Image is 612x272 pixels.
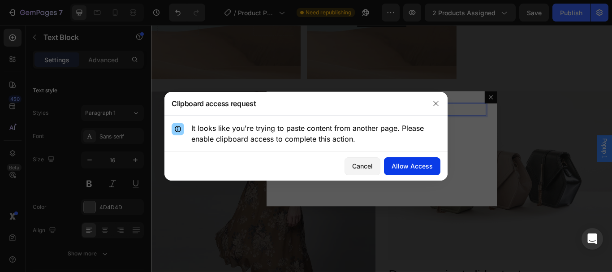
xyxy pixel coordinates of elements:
[149,91,389,106] div: Rich Text Editor. Editing area: main
[191,123,440,144] p: It looks like you're trying to paste content from another page. Please enable clipboard access to...
[352,161,373,171] div: Cancel
[345,157,380,175] button: Cancel
[384,157,440,175] button: Allow Access
[150,95,304,102] span: We reset prices every month. Lock [DATE] price in now.
[134,77,403,212] div: Dialog body
[392,161,433,171] div: Allow Access
[524,132,533,155] span: Popup 1
[172,98,256,109] h3: Clipboard access request
[134,77,403,212] div: Dialog content
[582,228,603,250] div: Open Intercom Messenger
